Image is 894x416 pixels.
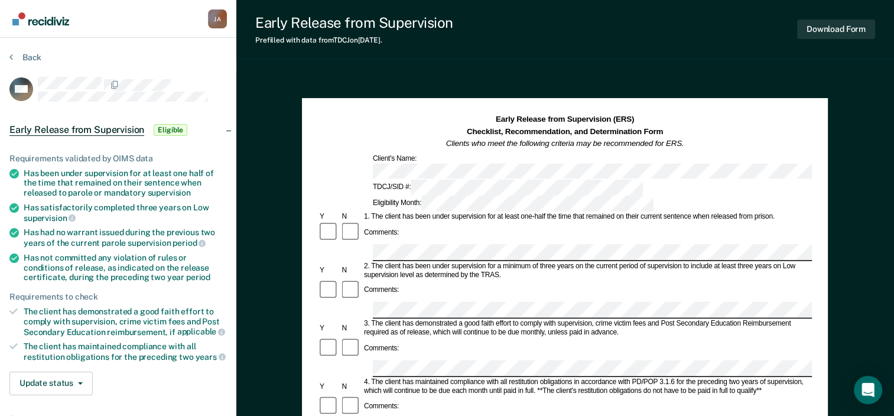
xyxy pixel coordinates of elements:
div: Comments: [362,286,401,295]
div: Requirements to check [9,292,227,302]
strong: Early Release from Supervision (ERS) [496,115,634,124]
div: N [340,213,362,222]
img: Recidiviz [12,12,69,25]
div: Comments: [362,344,401,353]
div: 4. The client has maintained compliance with all restitution obligations in accordance with PD/PO... [362,378,812,395]
div: Comments: [362,228,401,237]
button: Download Form [797,19,875,39]
span: period [173,238,206,248]
span: Eligible [154,124,187,136]
button: Back [9,52,41,63]
div: Y [318,382,340,391]
strong: Checklist, Recommendation, and Determination Form [467,127,663,136]
em: Clients who meet the following criteria may be recommended for ERS. [446,139,684,148]
span: applicable [177,327,225,336]
div: Has had no warrant issued during the previous two years of the current parole supervision [24,227,227,248]
div: The client has demonstrated a good faith effort to comply with supervision, crime victim fees and... [24,307,227,337]
div: Y [318,213,340,222]
div: The client has maintained compliance with all restitution obligations for the preceding two [24,342,227,362]
div: Open Intercom Messenger [854,376,882,404]
div: Prefilled with data from TDCJ on [DATE] . [255,36,453,44]
button: Profile dropdown button [208,9,227,28]
div: Requirements validated by OIMS data [9,154,227,164]
div: N [340,324,362,333]
div: Has satisfactorily completed three years on Low [24,203,227,223]
div: 2. The client has been under supervision for a minimum of three years on the current period of su... [362,262,812,279]
span: supervision [148,188,191,197]
div: Y [318,324,340,333]
div: Y [318,266,340,275]
div: 3. The client has demonstrated a good faith effort to comply with supervision, crime victim fees ... [362,320,812,337]
div: Eligibility Month: [371,196,655,212]
span: period [186,272,210,282]
span: Early Release from Supervision [9,124,144,136]
div: 1. The client has been under supervision for at least one-half the time that remained on their cu... [362,213,812,222]
div: Has not committed any violation of rules or conditions of release, as indicated on the release ce... [24,253,227,282]
div: Has been under supervision for at least one half of the time that remained on their sentence when... [24,168,227,198]
div: N [340,382,362,391]
div: TDCJ/SID #: [371,180,645,196]
div: Early Release from Supervision [255,14,453,31]
div: J A [208,9,227,28]
div: Comments: [362,402,401,411]
button: Update status [9,372,93,395]
span: years [196,352,226,362]
span: supervision [24,213,76,223]
div: N [340,266,362,275]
